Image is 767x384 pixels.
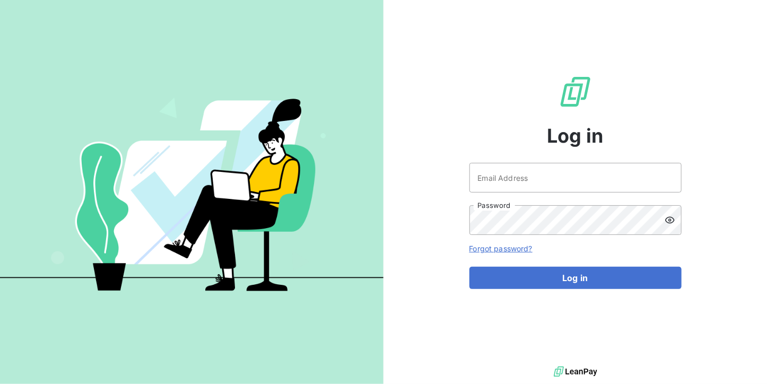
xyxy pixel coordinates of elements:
button: Log in [469,267,682,289]
span: Log in [547,121,604,150]
img: logo [554,364,597,380]
a: Forgot password? [469,244,533,253]
input: placeholder [469,163,682,193]
img: LeanPay Logo [559,75,592,109]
